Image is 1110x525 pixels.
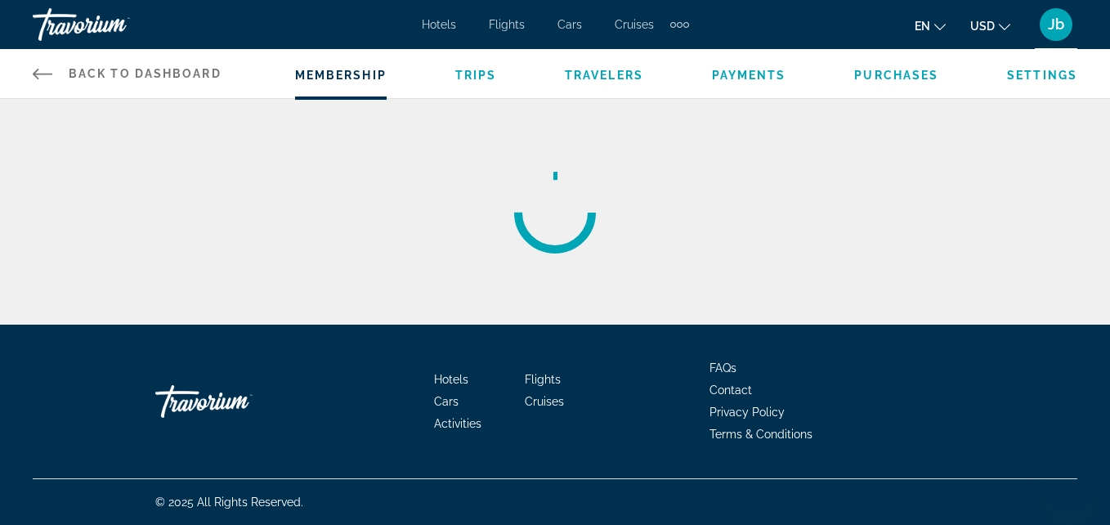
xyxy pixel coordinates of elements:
a: Terms & Conditions [709,428,812,441]
span: Jb [1048,16,1064,33]
button: User Menu [1035,7,1077,42]
a: Cars [557,18,582,31]
span: © 2025 All Rights Reserved. [155,496,303,509]
span: USD [970,20,995,33]
button: Change currency [970,14,1010,38]
span: en [915,20,930,33]
a: Travelers [565,69,643,82]
a: Cars [434,395,459,408]
a: FAQs [709,361,736,375]
a: Settings [1007,69,1077,82]
a: Cruises [525,395,564,408]
span: Back to Dashboard [69,67,222,80]
a: Payments [712,69,786,82]
a: Activities [434,417,481,430]
iframe: Button to launch messaging window [1045,460,1097,512]
a: Hotels [422,18,456,31]
a: Cruises [615,18,654,31]
a: Membership [295,69,387,82]
a: Contact [709,384,752,397]
a: Trips [455,69,497,82]
a: Hotels [434,373,468,386]
a: Travorium [33,3,196,46]
a: Flights [525,373,561,386]
a: Purchases [854,69,938,82]
a: Privacy Policy [709,406,785,419]
button: Extra navigation items [670,11,689,38]
a: Back to Dashboard [33,49,222,98]
button: Change language [915,14,946,38]
a: Go Home [155,377,319,426]
a: Flights [489,18,525,31]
